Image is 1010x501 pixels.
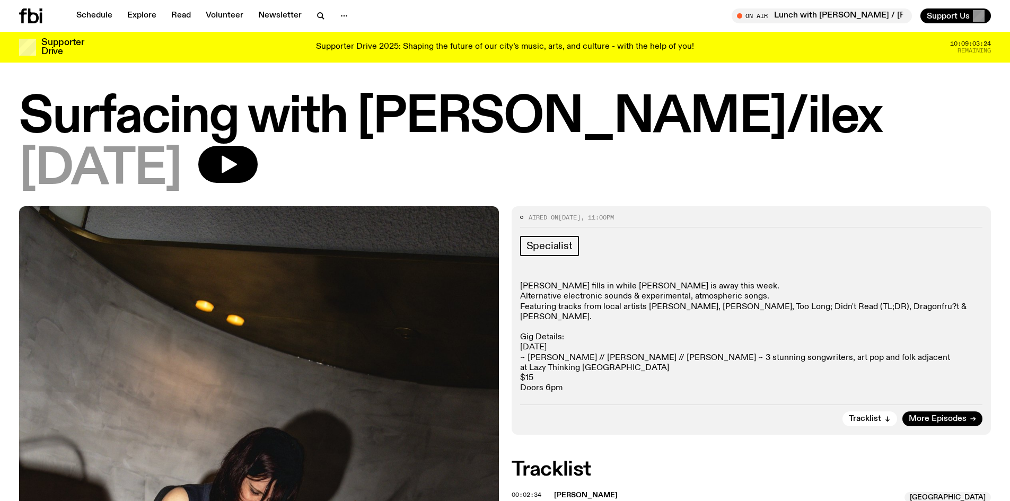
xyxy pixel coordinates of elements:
[165,8,197,23] a: Read
[199,8,250,23] a: Volunteer
[41,38,84,56] h3: Supporter Drive
[19,94,991,142] h1: Surfacing with [PERSON_NAME]/ilex
[19,146,181,194] span: [DATE]
[554,491,618,499] span: [PERSON_NAME]
[252,8,308,23] a: Newsletter
[849,415,881,423] span: Tracklist
[512,460,991,479] h2: Tracklist
[512,492,541,498] button: 00:02:34
[316,42,694,52] p: Supporter Drive 2025: Shaping the future of our city’s music, arts, and culture - with the help o...
[909,415,967,423] span: More Episodes
[927,11,970,21] span: Support Us
[958,48,991,54] span: Remaining
[512,490,541,499] span: 00:02:34
[581,213,614,222] span: , 11:00pm
[842,411,897,426] button: Tracklist
[70,8,119,23] a: Schedule
[558,213,581,222] span: [DATE]
[520,236,579,256] a: Specialist
[529,213,558,222] span: Aired on
[526,240,573,252] span: Specialist
[732,8,912,23] button: On AirLunch with [PERSON_NAME] / [PERSON_NAME] for [MEDICAL_DATA] Interview
[902,411,982,426] a: More Episodes
[520,282,983,393] p: [PERSON_NAME] fills in while [PERSON_NAME] is away this week. Alternative electronic sounds & exp...
[920,8,991,23] button: Support Us
[950,41,991,47] span: 10:09:03:24
[121,8,163,23] a: Explore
